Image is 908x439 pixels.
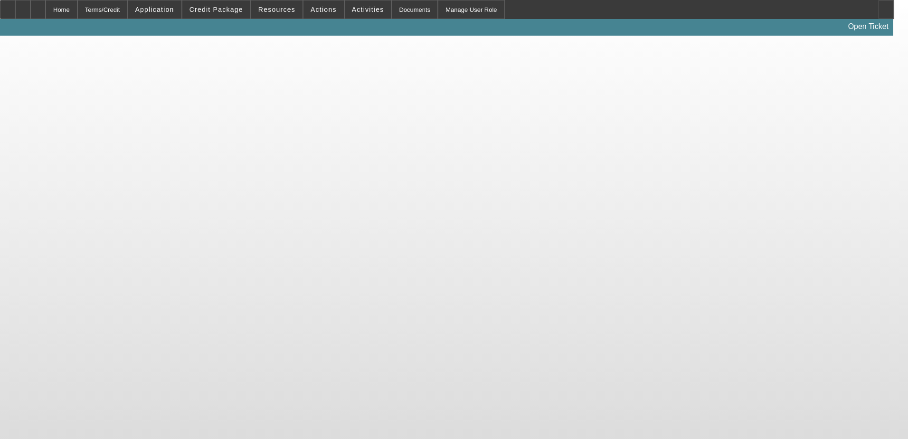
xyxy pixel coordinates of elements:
button: Credit Package [182,0,250,19]
span: Activities [352,6,384,13]
span: Credit Package [189,6,243,13]
a: Open Ticket [844,19,892,35]
button: Actions [303,0,344,19]
button: Application [128,0,181,19]
button: Activities [345,0,391,19]
span: Resources [258,6,295,13]
button: Resources [251,0,303,19]
span: Application [135,6,174,13]
span: Actions [311,6,337,13]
